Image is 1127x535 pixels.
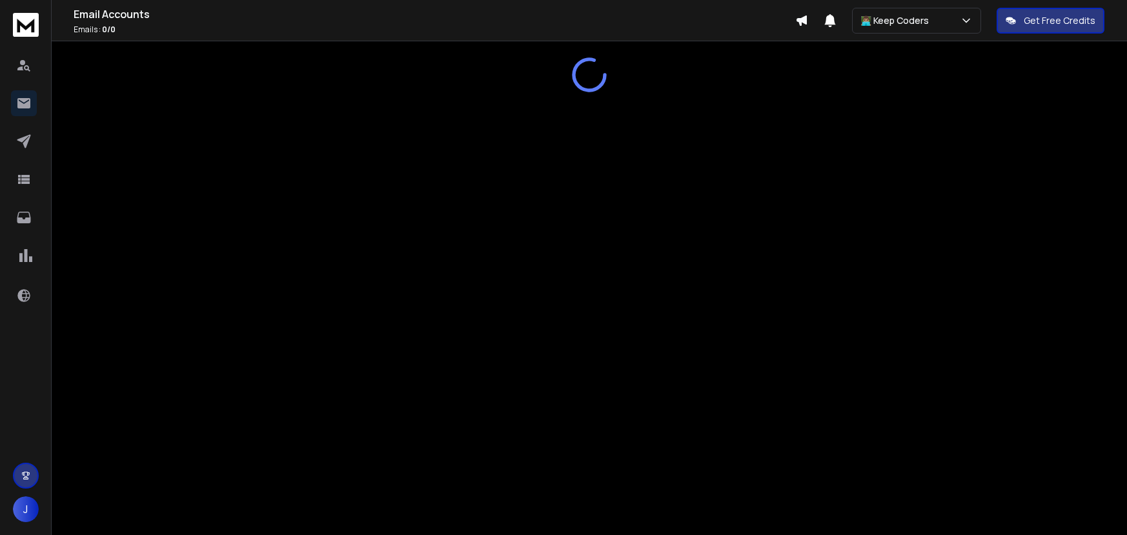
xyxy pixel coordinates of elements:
p: 👨🏽‍💻 Keep Coders [860,14,934,27]
span: 0 / 0 [102,24,116,35]
p: Get Free Credits [1024,14,1095,27]
button: Get Free Credits [997,8,1104,34]
h1: Email Accounts [74,6,795,22]
p: Emails : [74,25,795,35]
img: logo [13,13,39,37]
button: J [13,496,39,522]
